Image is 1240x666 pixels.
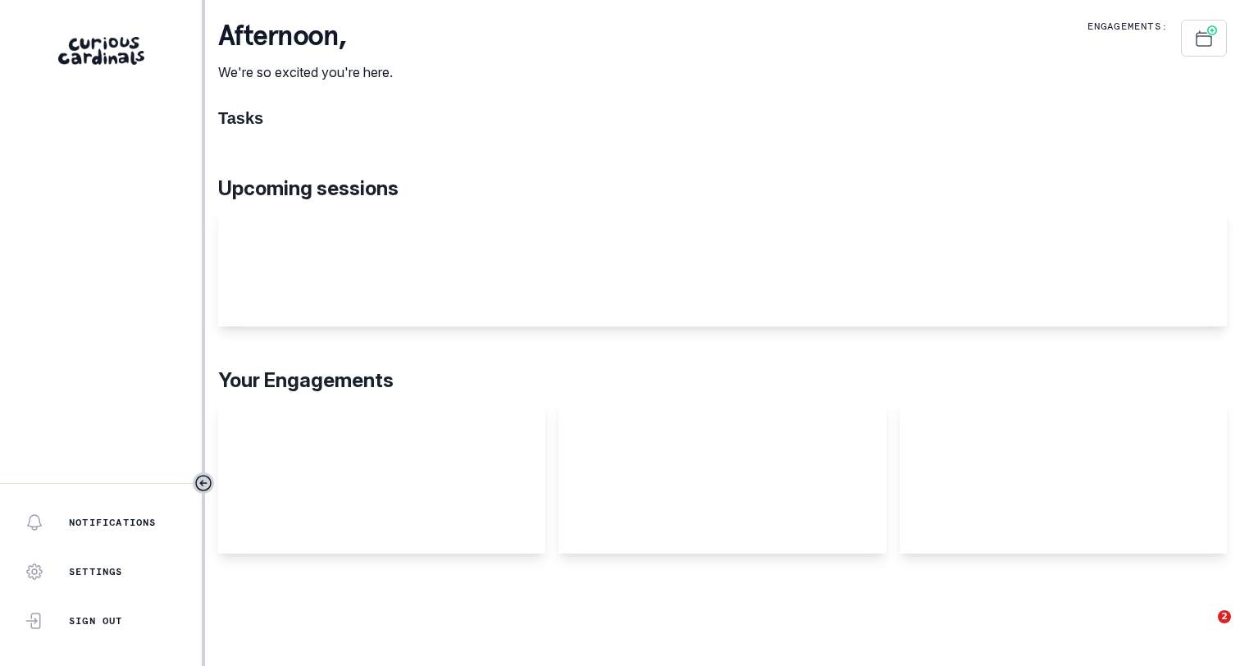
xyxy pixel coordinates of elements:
[1181,20,1227,57] button: Schedule Sessions
[69,516,157,529] p: Notifications
[218,20,393,52] p: afternoon ,
[218,366,1227,395] p: Your Engagements
[1087,20,1168,33] p: Engagements:
[1184,610,1224,650] iframe: Intercom live chat
[218,174,1227,203] p: Upcoming sessions
[69,614,123,627] p: Sign Out
[218,108,1227,128] h1: Tasks
[218,62,393,82] p: We're so excited you're here.
[193,472,214,494] button: Toggle sidebar
[1218,610,1231,623] span: 2
[69,565,123,578] p: Settings
[58,37,144,65] img: Curious Cardinals Logo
